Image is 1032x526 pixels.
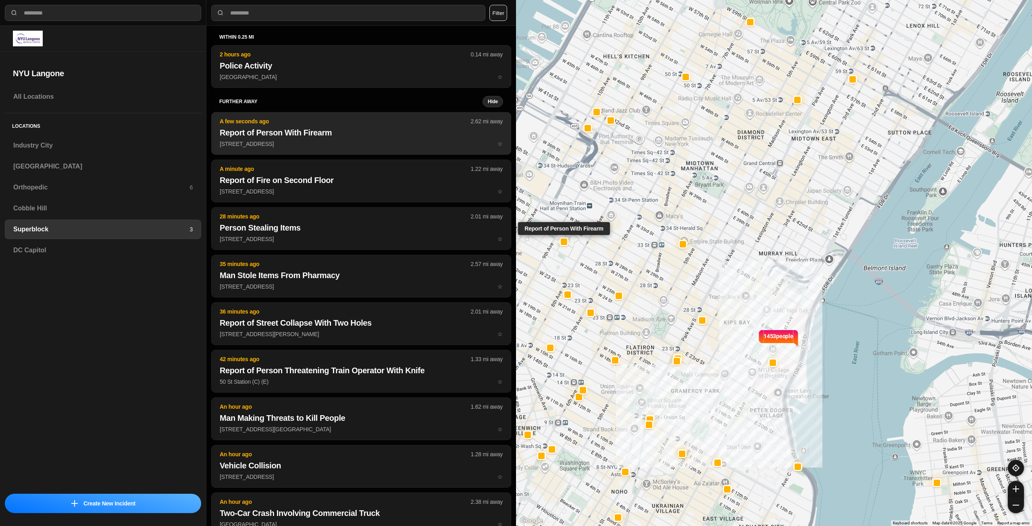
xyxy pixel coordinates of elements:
img: recenter [1012,464,1020,472]
p: [STREET_ADDRESS] [220,187,503,195]
p: 6 [189,183,193,191]
h2: Person Stealing Items [220,222,503,233]
p: 2.01 mi away [471,212,503,220]
h2: Report of Street Collapse With Two Holes [220,317,503,328]
button: Hide [483,96,503,107]
p: 2.38 mi away [471,498,503,506]
p: 0.14 mi away [471,50,503,58]
p: Create New Incident [83,499,135,507]
img: zoom-out [1013,502,1019,508]
button: Keyboard shortcuts [893,520,928,526]
span: Map data ©2025 Google [932,521,976,525]
a: Superblock3 [5,220,201,239]
a: Cobble Hill [5,199,201,218]
img: zoom-in [1013,486,1019,492]
h5: Locations [5,113,201,136]
span: star [497,141,503,147]
h2: NYU Langone [13,68,193,79]
h2: Report of Person With Firearm [220,127,503,138]
h3: DC Capitol [13,245,193,255]
p: 36 minutes ago [220,308,471,316]
p: [STREET_ADDRESS] [220,473,503,481]
a: iconCreate New Incident [5,494,201,513]
a: 42 minutes ago1.33 mi awayReport of Person Threatening Train Operator With Knife50 St Station (C)... [211,378,511,385]
button: Report of Person With Firearm [560,237,568,246]
img: icon [71,500,78,507]
p: 2.01 mi away [471,308,503,316]
a: An hour ago1.62 mi awayMan Making Threats to Kill People[STREET_ADDRESS][GEOGRAPHIC_DATA]star [211,426,511,432]
button: 36 minutes ago2.01 mi awayReport of Street Collapse With Two Holes[STREET_ADDRESS][PERSON_NAME]star [211,302,511,345]
a: Industry City [5,136,201,155]
p: An hour ago [220,498,471,506]
img: notch [793,329,799,347]
button: 35 minutes ago2.57 mi awayMan Stole Items From Pharmacy[STREET_ADDRESS]star [211,255,511,297]
button: 42 minutes ago1.33 mi awayReport of Person Threatening Train Operator With Knife50 St Station (C)... [211,350,511,393]
h3: Industry City [13,141,193,150]
button: zoom-in [1008,481,1024,497]
span: star [497,74,503,80]
a: A few seconds ago2.62 mi awayReport of Person With Firearm[STREET_ADDRESS]star [211,140,511,147]
span: star [497,283,503,290]
p: 28 minutes ago [220,212,471,220]
h3: All Locations [13,92,193,102]
a: Report a map error [997,521,1030,525]
span: star [497,426,503,432]
h5: further away [219,98,483,105]
h3: Superblock [13,225,189,234]
p: [GEOGRAPHIC_DATA] [220,73,503,81]
a: [GEOGRAPHIC_DATA] [5,157,201,176]
a: DC Capitol [5,241,201,260]
a: 28 minutes ago2.01 mi awayPerson Stealing Items[STREET_ADDRESS]star [211,235,511,242]
button: 2 hours ago0.14 mi awayPolice Activity[GEOGRAPHIC_DATA]star [211,45,511,88]
p: 1453 people [764,332,793,350]
small: Hide [488,98,498,105]
p: An hour ago [220,403,471,411]
a: 2 hours ago0.14 mi awayPolice Activity[GEOGRAPHIC_DATA]star [211,73,511,80]
span: star [497,474,503,480]
a: 36 minutes ago2.01 mi awayReport of Street Collapse With Two Holes[STREET_ADDRESS][PERSON_NAME]star [211,331,511,337]
div: Report of Person With Firearm [518,222,610,235]
span: star [497,378,503,385]
p: 1.22 mi away [471,165,503,173]
h3: Cobble Hill [13,204,193,213]
h2: Man Stole Items From Pharmacy [220,270,503,281]
a: All Locations [5,87,201,106]
button: An hour ago1.28 mi awayVehicle Collision[STREET_ADDRESS]star [211,445,511,488]
p: 50 St Station (C) (E) [220,378,503,386]
p: 1.28 mi away [471,450,503,458]
h3: Orthopedic [13,183,189,192]
p: 35 minutes ago [220,260,471,268]
h2: Report of Person Threatening Train Operator With Knife [220,365,503,376]
h5: within 0.25 mi [219,34,503,40]
h2: Two-Car Crash Involving Commercial Truck [220,507,503,519]
a: A minute ago1.22 mi awayReport of Fire on Second Floor[STREET_ADDRESS]star [211,188,511,195]
p: An hour ago [220,450,471,458]
p: 1.62 mi away [471,403,503,411]
h2: Report of Fire on Second Floor [220,175,503,186]
a: 35 minutes ago2.57 mi awayMan Stole Items From Pharmacy[STREET_ADDRESS]star [211,283,511,290]
p: [STREET_ADDRESS][PERSON_NAME] [220,330,503,338]
h2: Police Activity [220,60,503,71]
img: search [10,9,18,17]
button: recenter [1008,460,1024,476]
p: [STREET_ADDRESS] [220,140,503,148]
p: 1.33 mi away [471,355,503,363]
button: 28 minutes ago2.01 mi awayPerson Stealing Items[STREET_ADDRESS]star [211,207,511,250]
p: A minute ago [220,165,471,173]
p: A few seconds ago [220,117,471,125]
span: star [497,188,503,195]
img: Google [518,516,545,526]
a: Open this area in Google Maps (opens a new window) [518,516,545,526]
button: A few seconds ago2.62 mi awayReport of Person With Firearm[STREET_ADDRESS]star [211,112,511,155]
img: notch [757,329,764,347]
a: Orthopedic6 [5,178,201,197]
span: star [497,331,503,337]
a: Terms (opens in new tab) [981,521,992,525]
span: star [497,236,503,242]
a: An hour ago1.28 mi awayVehicle Collision[STREET_ADDRESS]star [211,473,511,480]
button: Filter [489,5,507,21]
img: logo [13,31,43,46]
button: An hour ago1.62 mi awayMan Making Threats to Kill People[STREET_ADDRESS][GEOGRAPHIC_DATA]star [211,397,511,440]
p: 2 hours ago [220,50,471,58]
img: search [216,9,225,17]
